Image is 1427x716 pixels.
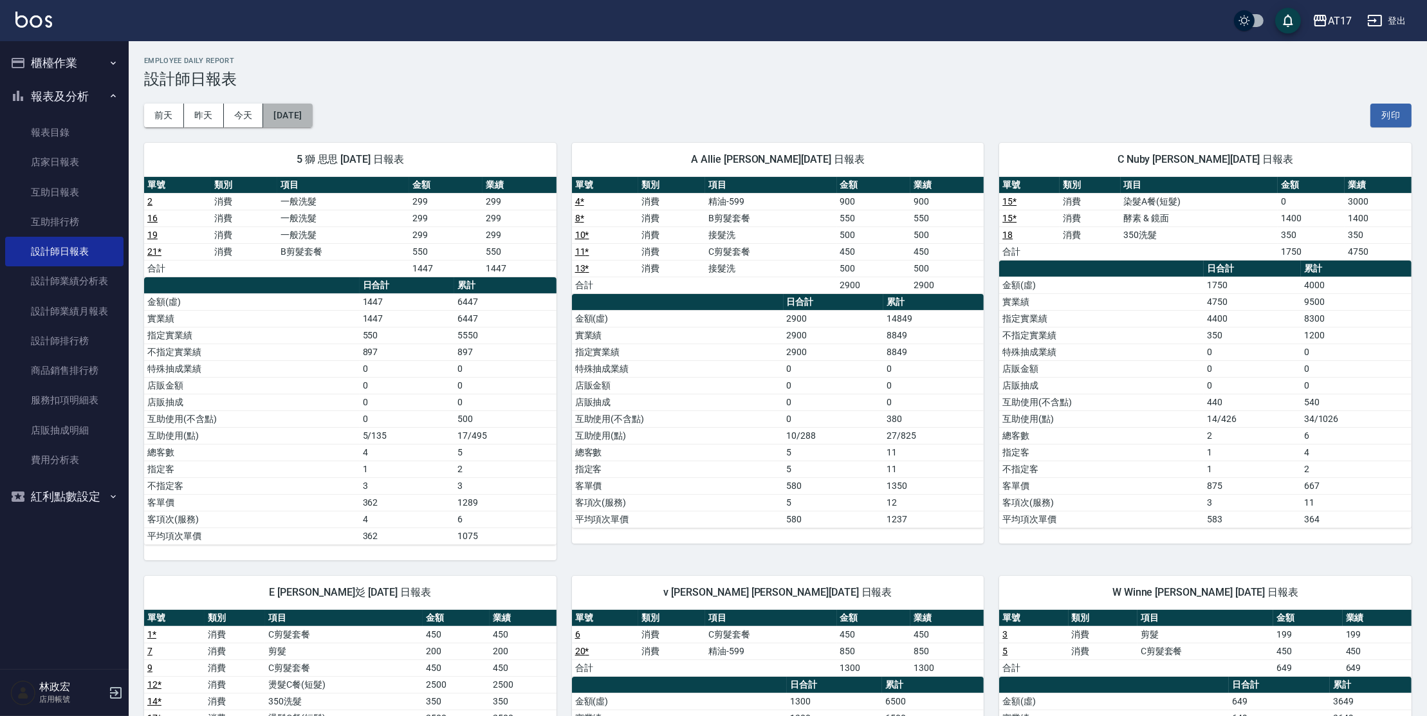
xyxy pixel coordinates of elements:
td: 3 [1204,494,1301,511]
td: 指定客 [572,461,784,477]
td: 14849 [883,310,984,327]
td: 6 [1301,427,1412,444]
td: 接髮洗 [705,260,837,277]
th: 金額 [837,610,910,627]
td: 消費 [638,243,705,260]
th: 業績 [1343,610,1412,627]
td: 500 [910,260,984,277]
td: 199 [1273,626,1342,643]
td: 850 [837,643,910,659]
td: 11 [883,461,984,477]
td: 580 [784,477,884,494]
a: 2 [147,196,152,207]
button: save [1275,8,1301,33]
a: 6 [575,629,580,639]
th: 項目 [705,177,837,194]
td: 0 [1301,360,1412,377]
td: 不指定實業績 [144,344,360,360]
td: 特殊抽成業績 [999,344,1204,360]
th: 單號 [144,177,211,194]
th: 單號 [999,610,1068,627]
td: 8300 [1301,310,1412,327]
th: 業績 [1345,177,1412,194]
td: 1750 [1204,277,1301,293]
td: 0 [360,377,455,394]
td: C剪髮套餐 [265,626,423,643]
td: 0 [360,410,455,427]
button: 紅利點數設定 [5,480,124,513]
table: a dense table [999,610,1412,677]
td: 580 [784,511,884,528]
button: AT17 [1307,8,1357,34]
th: 累計 [1301,261,1412,277]
td: 5 [784,444,884,461]
td: 450 [1273,643,1342,659]
th: 項目 [1121,177,1278,194]
td: 0 [784,410,884,427]
th: 單號 [144,610,205,627]
a: 7 [147,646,152,656]
td: 3 [360,477,455,494]
td: 平均項次單價 [144,528,360,544]
td: 2 [454,461,557,477]
button: 列印 [1370,104,1412,127]
th: 金額 [423,610,490,627]
td: 剪髮 [265,643,423,659]
td: 酵素 & 鏡面 [1121,210,1278,226]
td: 消費 [1060,193,1120,210]
td: 0 [454,377,557,394]
th: 項目 [705,610,837,627]
td: 450 [423,626,490,643]
td: 一般洗髮 [277,226,409,243]
td: 互助使用(點) [572,427,784,444]
td: 4 [360,511,455,528]
td: 0 [360,360,455,377]
td: 897 [454,344,557,360]
td: 實業績 [144,310,360,327]
a: 19 [147,230,158,240]
th: 金額 [409,177,483,194]
td: 消費 [211,243,278,260]
td: 4750 [1345,243,1412,260]
td: 金額(虛) [144,293,360,310]
table: a dense table [572,294,984,528]
td: 0 [1278,193,1345,210]
td: 1350 [883,477,984,494]
td: 不指定客 [999,461,1204,477]
td: 350 [1204,327,1301,344]
td: 合計 [144,260,211,277]
th: 日合計 [360,277,455,294]
td: 350 [1278,226,1345,243]
td: 合計 [999,243,1060,260]
td: 消費 [211,226,278,243]
th: 業績 [483,177,556,194]
td: 34/1026 [1301,410,1412,427]
h5: 林政宏 [39,681,105,693]
td: 一般洗髮 [277,210,409,226]
td: 897 [360,344,455,360]
td: 11 [1301,494,1412,511]
td: 199 [1343,626,1412,643]
td: 消費 [1069,643,1137,659]
td: 金額(虛) [572,310,784,327]
td: 350洗髮 [1121,226,1278,243]
th: 金額 [1278,177,1345,194]
td: 500 [910,226,984,243]
td: 0 [883,360,984,377]
p: 店用帳號 [39,693,105,705]
td: 540 [1301,394,1412,410]
button: 登出 [1362,9,1412,33]
td: 接髮洗 [705,226,837,243]
div: AT17 [1328,13,1352,29]
td: 1447 [360,293,455,310]
th: 業績 [490,610,557,627]
td: 消費 [211,193,278,210]
table: a dense table [144,177,557,277]
td: 299 [483,226,556,243]
td: 440 [1204,394,1301,410]
th: 累計 [883,294,984,311]
td: 0 [454,360,557,377]
td: 583 [1204,511,1301,528]
a: 設計師業績分析表 [5,266,124,296]
td: 平均項次單價 [572,511,784,528]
